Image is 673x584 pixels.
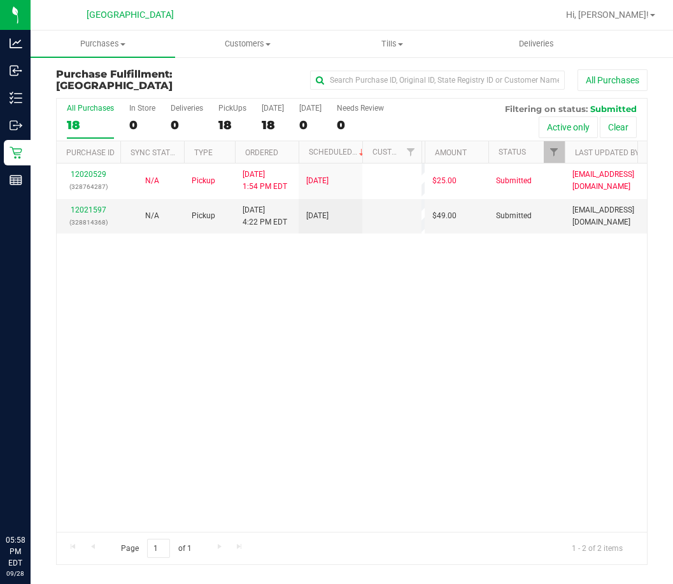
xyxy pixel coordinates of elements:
[10,119,22,132] inline-svg: Outbound
[56,69,253,91] h3: Purchase Fulfillment:
[577,69,648,91] button: All Purchases
[310,71,565,90] input: Search Purchase ID, Original ID, State Registry ID or Customer Name...
[435,148,467,157] a: Amount
[245,148,278,157] a: Ordered
[56,80,173,92] span: [GEOGRAPHIC_DATA]
[67,118,114,132] div: 18
[13,482,51,520] iframe: Resource center
[67,104,114,113] div: All Purchases
[71,170,106,179] a: 12020529
[337,118,384,132] div: 0
[218,118,246,132] div: 18
[110,539,202,559] span: Page of 1
[309,148,367,156] a: Scheduled
[539,116,598,138] button: Active only
[320,38,464,50] span: Tills
[337,104,384,113] div: Needs Review
[590,104,637,114] span: Submitted
[372,148,412,156] a: Customer
[171,118,203,132] div: 0
[71,205,106,214] a: 12021597
[175,31,320,57] a: Customers
[562,539,633,558] span: 1 - 2 of 2 items
[299,104,322,113] div: [DATE]
[66,148,115,157] a: Purchase ID
[544,141,565,163] a: Filter
[10,64,22,77] inline-svg: Inbound
[87,10,174,20] span: [GEOGRAPHIC_DATA]
[31,38,175,50] span: Purchases
[306,210,329,222] span: [DATE]
[145,176,159,185] span: Not Applicable
[129,118,155,132] div: 0
[464,31,609,57] a: Deliveries
[432,210,457,222] span: $49.00
[6,569,25,578] p: 09/28
[502,38,571,50] span: Deliveries
[575,148,639,157] a: Last Updated By
[145,211,159,220] span: Not Applicable
[129,104,155,113] div: In Store
[171,104,203,113] div: Deliveries
[496,175,532,187] span: Submitted
[218,104,246,113] div: PickUps
[194,148,213,157] a: Type
[10,146,22,159] inline-svg: Retail
[10,92,22,104] inline-svg: Inventory
[64,181,113,193] p: (328764287)
[6,534,25,569] p: 05:58 PM EDT
[192,210,215,222] span: Pickup
[505,104,588,114] span: Filtering on status:
[600,116,637,138] button: Clear
[31,31,175,57] a: Purchases
[145,210,159,222] button: N/A
[64,216,113,228] p: (328814368)
[176,38,319,50] span: Customers
[262,104,284,113] div: [DATE]
[306,175,329,187] span: [DATE]
[145,175,159,187] button: N/A
[10,174,22,186] inline-svg: Reports
[192,175,215,187] span: Pickup
[566,10,649,20] span: Hi, [PERSON_NAME]!
[299,118,322,132] div: 0
[262,118,284,132] div: 18
[131,148,180,157] a: Sync Status
[243,204,287,228] span: [DATE] 4:22 PM EDT
[400,141,422,163] a: Filter
[499,148,526,156] a: Status
[147,539,170,559] input: 1
[432,175,457,187] span: $25.00
[10,37,22,50] inline-svg: Analytics
[496,210,532,222] span: Submitted
[243,169,287,193] span: [DATE] 1:54 PM EDT
[320,31,464,57] a: Tills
